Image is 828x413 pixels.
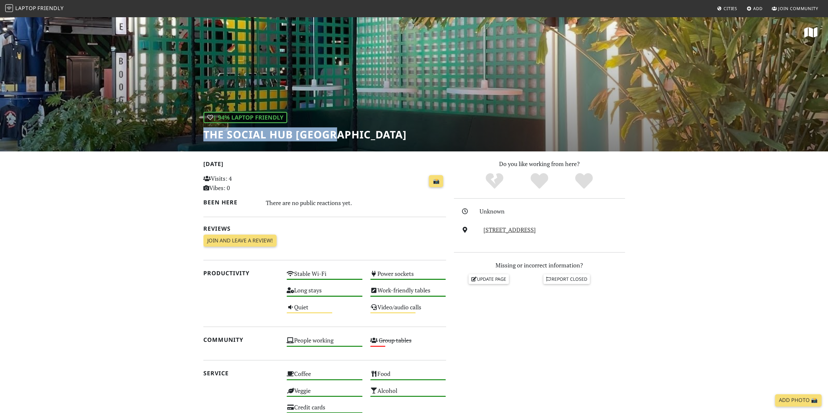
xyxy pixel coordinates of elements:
div: People working [283,335,366,352]
a: [STREET_ADDRESS] [483,226,536,234]
div: Unknown [480,207,629,216]
a: LaptopFriendly LaptopFriendly [5,3,64,14]
div: Yes [517,172,562,190]
a: Add Photo 📸 [775,394,821,407]
div: Power sockets [366,268,450,285]
h2: Community [203,336,279,343]
div: Coffee [283,368,366,385]
a: Report closed [543,274,590,284]
a: Add [744,3,765,14]
h2: [DATE] [203,161,446,170]
span: Join Community [778,6,818,11]
a: Join and leave a review! [203,235,277,247]
div: Video/audio calls [366,302,450,318]
div: Veggie [283,385,366,402]
span: Cities [724,6,737,11]
h2: Productivity [203,270,279,277]
div: Work-friendly tables [366,285,450,302]
div: Quiet [283,302,366,318]
div: Definitely! [562,172,606,190]
div: No [472,172,517,190]
div: | 94% Laptop Friendly [203,112,287,123]
a: Join Community [769,3,821,14]
a: 📸 [429,175,443,187]
h2: Been here [203,199,258,206]
span: Friendly [37,5,63,12]
div: Alcohol [366,385,450,402]
h2: Service [203,370,279,377]
div: There are no public reactions yet. [266,198,446,208]
a: Cities [714,3,740,14]
span: Add [753,6,763,11]
a: Update page [468,274,509,284]
span: Laptop [15,5,36,12]
img: LaptopFriendly [5,4,13,12]
p: Visits: 4 Vibes: 0 [203,174,279,193]
div: Food [366,368,450,385]
p: Do you like working from here? [454,159,625,169]
div: Long stays [283,285,366,302]
div: Stable Wi-Fi [283,268,366,285]
h2: Reviews [203,225,446,232]
p: Missing or incorrect information? [454,261,625,270]
s: Group tables [379,336,412,344]
h1: The Social Hub [GEOGRAPHIC_DATA] [203,128,407,141]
